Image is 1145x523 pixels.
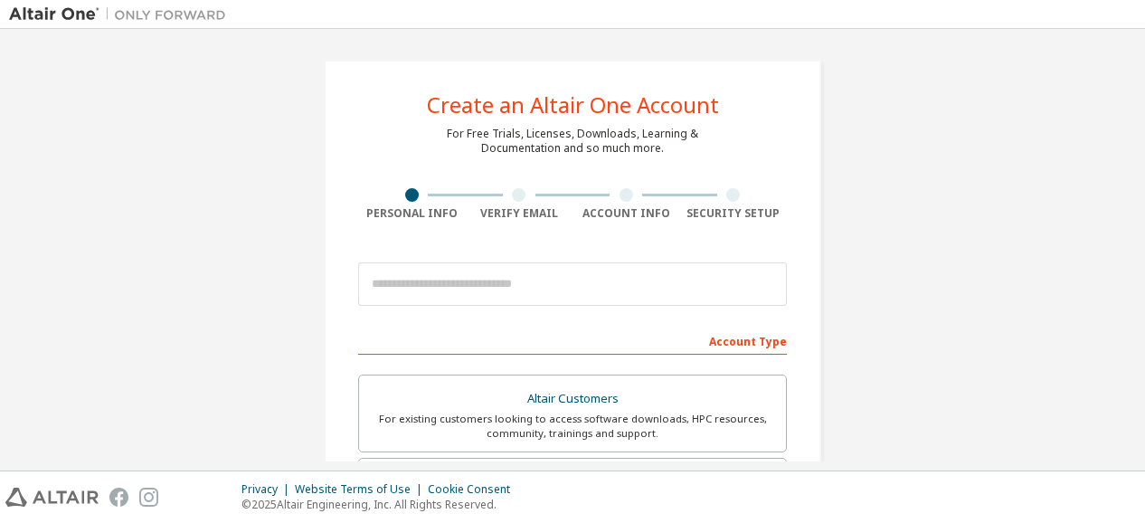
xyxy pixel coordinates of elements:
[427,94,719,116] div: Create an Altair One Account
[447,127,698,156] div: For Free Trials, Licenses, Downloads, Learning & Documentation and so much more.
[370,386,775,412] div: Altair Customers
[680,206,788,221] div: Security Setup
[241,482,295,497] div: Privacy
[9,5,235,24] img: Altair One
[358,206,466,221] div: Personal Info
[428,482,521,497] div: Cookie Consent
[5,488,99,507] img: altair_logo.svg
[358,326,787,355] div: Account Type
[295,482,428,497] div: Website Terms of Use
[109,488,128,507] img: facebook.svg
[466,206,573,221] div: Verify Email
[572,206,680,221] div: Account Info
[370,412,775,441] div: For existing customers looking to access software downloads, HPC resources, community, trainings ...
[139,488,158,507] img: instagram.svg
[241,497,521,512] p: © 2025 Altair Engineering, Inc. All Rights Reserved.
